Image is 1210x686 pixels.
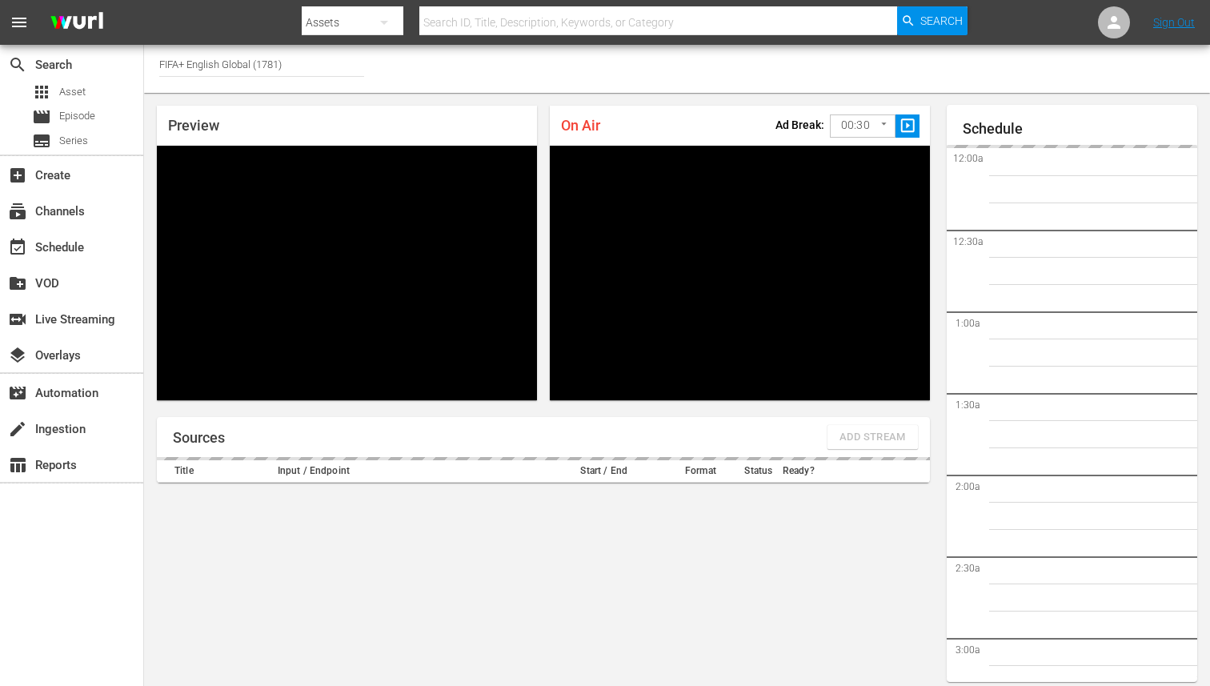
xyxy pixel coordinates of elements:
button: Search [897,6,968,35]
span: Series [32,131,51,150]
div: Video Player [550,146,930,400]
img: ans4CAIJ8jUAAAAAAAAAAAAAAAAAAAAAAAAgQb4GAAAAAAAAAAAAAAAAAAAAAAAAJMjXAAAAAAAAAAAAAAAAAAAAAAAAgAT5G... [38,4,115,42]
span: Create [8,166,27,185]
span: Reports [8,455,27,475]
th: Ready? [778,460,819,483]
span: Overlays [8,346,27,365]
a: Sign Out [1153,16,1195,29]
div: Video Player [157,146,537,400]
span: Search [920,6,963,35]
span: Ingestion [8,419,27,439]
th: Title [157,460,273,483]
p: Ad Break: [775,118,824,131]
th: Input / Endpoint [273,460,546,483]
span: Asset [32,82,51,102]
span: Episode [59,108,95,124]
span: Search [8,55,27,74]
span: Channels [8,202,27,221]
span: Live Streaming [8,310,27,329]
span: Schedule [8,238,27,257]
div: 00:30 [830,110,895,141]
span: Asset [59,84,86,100]
h1: Schedule [963,121,1197,137]
th: Format [662,460,739,483]
span: On Air [561,117,600,134]
span: Series [59,133,88,149]
span: Preview [168,117,219,134]
th: Start / End [546,460,662,483]
th: Status [739,460,778,483]
span: slideshow_sharp [899,117,917,135]
span: Automation [8,383,27,403]
span: menu [10,13,29,32]
span: VOD [8,274,27,293]
h1: Sources [173,430,225,446]
span: Episode [32,107,51,126]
